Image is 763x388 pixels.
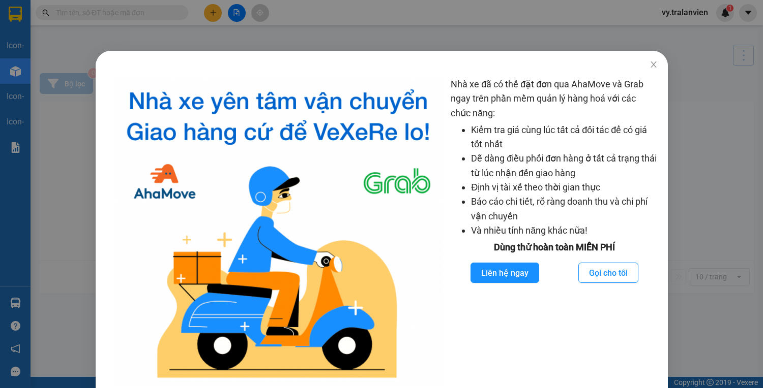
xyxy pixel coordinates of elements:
button: Close [639,51,668,79]
button: Liên hệ ngay [470,263,539,283]
span: Gọi cho tôi [589,267,627,279]
li: Kiểm tra giá cùng lúc tất cả đối tác để có giá tốt nhất [471,123,658,152]
li: Định vị tài xế theo thời gian thực [471,180,658,195]
li: Và nhiều tính năng khác nữa! [471,223,658,238]
button: Gọi cho tôi [578,263,638,283]
img: logo [114,77,443,387]
span: close [650,60,658,69]
div: Nhà xe đã có thể đặt đơn qua AhaMove và Grab ngay trên phần mềm quản lý hàng hoá với các chức năng: [451,77,658,387]
span: Liên hệ ngay [481,267,528,279]
li: Dễ dàng điều phối đơn hàng ở tất cả trạng thái từ lúc nhận đến giao hàng [471,151,658,180]
li: Báo cáo chi tiết, rõ ràng doanh thu và chi phí vận chuyển [471,195,658,223]
div: Dùng thử hoàn toàn MIỄN PHÍ [451,240,658,254]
